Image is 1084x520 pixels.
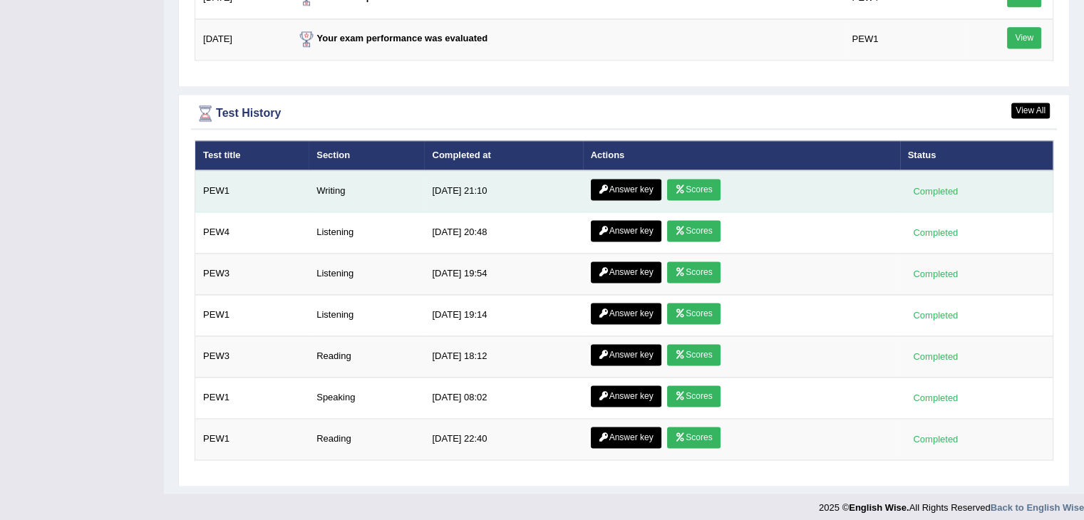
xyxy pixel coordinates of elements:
[908,432,964,447] div: Completed
[309,378,424,419] td: Speaking
[667,220,720,241] a: Scores
[667,261,720,283] a: Scores
[195,336,309,378] td: PEW3
[908,225,964,240] div: Completed
[1011,103,1050,118] a: View All
[908,390,964,405] div: Completed
[591,220,661,241] a: Answer key
[195,378,309,419] td: PEW1
[667,344,720,365] a: Scores
[844,19,967,60] td: PEW1
[309,170,424,212] td: Writing
[667,385,720,407] a: Scores
[309,212,424,254] td: Listening
[296,33,488,43] strong: Your exam performance was evaluated
[908,184,964,199] div: Completed
[309,254,424,295] td: Listening
[309,336,424,378] td: Reading
[900,140,1053,170] th: Status
[591,303,661,324] a: Answer key
[908,308,964,323] div: Completed
[195,254,309,295] td: PEW3
[309,140,424,170] th: Section
[195,103,1053,124] div: Test History
[667,427,720,448] a: Scores
[424,170,582,212] td: [DATE] 21:10
[583,140,900,170] th: Actions
[667,303,720,324] a: Scores
[667,179,720,200] a: Scores
[991,502,1084,513] a: Back to English Wise
[849,502,909,513] strong: English Wise.
[1007,27,1041,48] a: View
[908,349,964,364] div: Completed
[195,19,288,60] td: [DATE]
[309,419,424,460] td: Reading
[424,378,582,419] td: [DATE] 08:02
[591,179,661,200] a: Answer key
[195,140,309,170] th: Test title
[591,261,661,283] a: Answer key
[309,295,424,336] td: Listening
[424,140,582,170] th: Completed at
[424,295,582,336] td: [DATE] 19:14
[424,419,582,460] td: [DATE] 22:40
[195,170,309,212] td: PEW1
[819,494,1084,514] div: 2025 © All Rights Reserved
[908,266,964,281] div: Completed
[591,427,661,448] a: Answer key
[424,254,582,295] td: [DATE] 19:54
[195,212,309,254] td: PEW4
[424,336,582,378] td: [DATE] 18:12
[195,295,309,336] td: PEW1
[195,419,309,460] td: PEW1
[591,385,661,407] a: Answer key
[424,212,582,254] td: [DATE] 20:48
[591,344,661,365] a: Answer key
